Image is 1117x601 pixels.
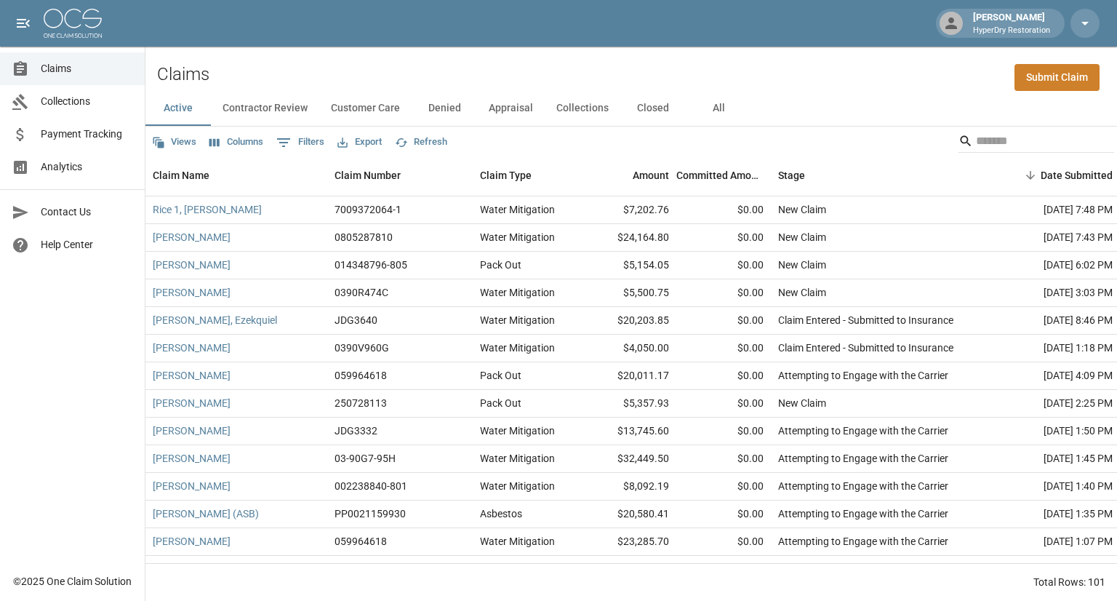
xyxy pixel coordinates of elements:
span: Payment Tracking [41,127,133,142]
div: $0.00 [676,501,771,528]
div: $24,164.80 [582,224,676,252]
div: Water Mitigation [480,534,555,549]
div: $20,011.17 [582,362,676,390]
div: JDG3332 [335,423,377,438]
div: Water Mitigation [480,313,555,327]
div: Claim Name [145,155,327,196]
div: Attempting to Engage with the Carrier [778,534,948,549]
div: $7,202.76 [582,196,676,224]
span: Analytics [41,159,133,175]
div: 002238840-801 [335,479,407,493]
div: $0.00 [676,279,771,307]
a: [PERSON_NAME] (ASB) [153,506,259,521]
div: 03-90G7-95H [335,451,396,466]
div: $23,285.70 [582,528,676,556]
a: [PERSON_NAME] [153,562,231,576]
div: Committed Amount [676,155,764,196]
div: Total Rows: 101 [1033,575,1105,589]
div: [PERSON_NAME] [967,10,1056,36]
div: Claim Entered - Submitted to Insurance [778,341,953,355]
button: Customer Care [319,91,412,126]
div: $5,357.93 [582,390,676,418]
button: Views [148,131,200,154]
div: $0.00 [676,473,771,501]
div: $5,500.75 [582,279,676,307]
div: Water Mitigation [480,423,555,438]
div: $13,745.60 [582,418,676,445]
div: 0805287810 [335,230,393,244]
div: Attempting to Engage with the Carrier [778,423,948,438]
button: open drawer [9,9,38,38]
a: [PERSON_NAME] [153,396,231,410]
div: Water Mitigation [480,341,555,355]
div: Attempting to Engage with the Carrier [778,506,948,521]
div: Amount [633,155,669,196]
div: Water Mitigation [480,230,555,244]
div: $20,580.41 [582,501,676,528]
div: $0.00 [676,196,771,224]
div: Pack Out [480,258,521,272]
a: [PERSON_NAME] [153,230,231,244]
h2: Claims [157,64,209,85]
div: Asbestos [480,506,522,521]
div: $0.00 [676,362,771,390]
button: Refresh [391,131,451,154]
div: $8,092.19 [582,473,676,501]
div: JDG3640 [335,313,377,327]
div: Claim Type [480,155,532,196]
button: Collections [545,91,620,126]
div: 059964618 [335,534,387,549]
div: $0.00 [676,390,771,418]
div: dynamic tabs [145,91,1117,126]
div: $20,203.85 [582,307,676,335]
button: Select columns [206,131,267,154]
div: $5,154.05 [582,252,676,279]
div: Pack Out [480,562,521,576]
div: Water Mitigation [480,202,555,217]
button: Denied [412,91,477,126]
div: Claim Entered - Submitted to Insurance [778,313,953,327]
span: Collections [41,94,133,109]
button: Sort [1020,165,1041,186]
div: PP0021159930 [335,506,406,521]
div: 014348796-805 [335,258,407,272]
a: Submit Claim [1014,64,1100,91]
div: $4,050.00 [582,335,676,362]
div: 0390R474C [335,285,388,300]
button: Show filters [273,131,328,154]
div: Water Mitigation [480,285,555,300]
button: Contractor Review [211,91,319,126]
span: Help Center [41,237,133,252]
div: Claim Type [473,155,582,196]
div: $0.00 [676,307,771,335]
div: Attempting to Engage with the Carrier [778,562,948,576]
div: 0804365583 [335,562,393,576]
img: ocs-logo-white-transparent.png [44,9,102,38]
div: Attempting to Engage with the Carrier [778,451,948,466]
div: $0.00 [676,224,771,252]
div: Amount [582,155,676,196]
div: Claim Number [335,155,401,196]
button: Closed [620,91,686,126]
div: Attempting to Engage with the Carrier [778,479,948,493]
div: Water Mitigation [480,479,555,493]
div: $0.00 [676,252,771,279]
div: New Claim [778,230,826,244]
div: Claim Name [153,155,209,196]
div: New Claim [778,258,826,272]
a: [PERSON_NAME] [153,479,231,493]
div: Pack Out [480,396,521,410]
div: 0390V960G [335,341,389,355]
div: $0.00 [676,528,771,556]
div: New Claim [778,202,826,217]
a: [PERSON_NAME] [153,423,231,438]
div: Claim Number [327,155,473,196]
div: New Claim [778,396,826,410]
div: © 2025 One Claim Solution [13,574,132,589]
div: Date Submitted [1041,155,1113,196]
span: Claims [41,61,133,76]
div: Attempting to Engage with the Carrier [778,368,948,383]
div: Search [958,130,1114,156]
div: Water Mitigation [480,451,555,466]
div: 250728113 [335,396,387,410]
